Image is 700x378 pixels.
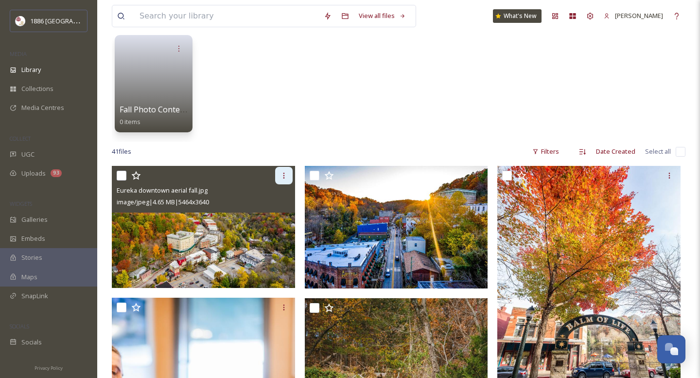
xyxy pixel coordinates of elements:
span: 41 file s [112,147,131,156]
span: Socials [21,338,42,347]
img: Eureka downtown aerial fall.jpg [112,166,295,288]
span: 1886 [GEOGRAPHIC_DATA] [30,16,107,25]
span: Embeds [21,234,45,243]
span: image/jpeg | 4.65 MB | 5464 x 3640 [117,198,209,206]
span: Library [21,65,41,74]
span: UGC [21,150,35,159]
span: Maps [21,272,37,282]
span: COLLECT [10,135,31,142]
a: View all files [354,6,411,25]
span: WIDGETS [10,200,32,207]
span: Stories [21,253,42,262]
span: Uploads [21,169,46,178]
span: Select all [645,147,671,156]
span: SOCIALS [10,323,29,330]
a: [PERSON_NAME] [599,6,668,25]
img: logos.png [16,16,25,26]
span: [PERSON_NAME] [615,11,663,20]
span: 0 items [120,117,140,126]
button: Open Chat [657,335,685,363]
span: Privacy Policy [35,365,63,371]
a: What's New [493,9,542,23]
a: Privacy Policy [35,361,63,373]
div: Date Created [591,142,640,161]
span: Galleries [21,215,48,224]
span: SnapLink [21,291,48,301]
div: 93 [51,169,62,177]
img: Main StreetvEureka Springs aerial fall colors-Website Resized.jpg [305,166,488,288]
input: Search your library [135,5,319,27]
span: Eureka downtown aerial fall.jpg [117,186,208,195]
span: Collections [21,84,53,93]
span: Media Centres [21,103,64,112]
a: Fall Photo Contest 20250 items [120,105,206,126]
span: Fall Photo Contest 2025 [120,104,206,115]
span: MEDIA [10,50,27,57]
div: Filters [527,142,564,161]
